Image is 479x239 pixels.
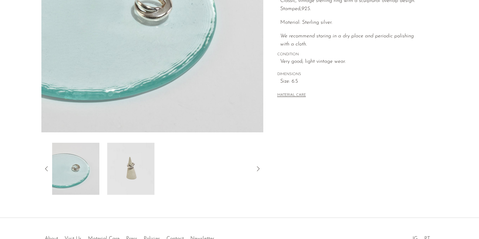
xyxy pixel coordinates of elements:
span: Size: 6.5 [280,77,424,86]
span: DIMENSIONS [277,72,424,77]
img: Sterling Overlap Ring [52,143,99,195]
span: Very good; light vintage wear. [280,58,424,66]
span: CONDITION [277,52,424,58]
button: MATERIAL CARE [277,93,306,98]
img: Sterling Overlap Ring [107,143,154,195]
i: We recommend storing in a dry place and periodic polishing with a cloth. [280,33,414,47]
em: 925. [301,6,311,11]
p: Material: Sterling silver. [280,19,424,27]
